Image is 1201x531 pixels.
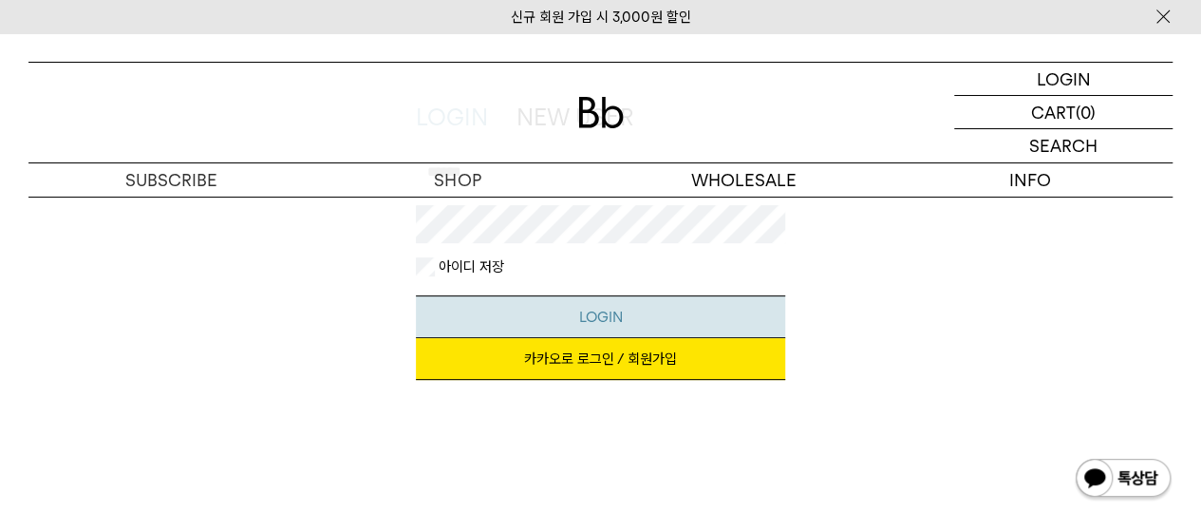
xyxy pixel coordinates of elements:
[954,96,1173,129] a: CART (0)
[578,97,624,128] img: 로고
[435,257,504,276] label: 아이디 저장
[511,9,691,26] a: 신규 회원 가입 시 3,000원 할인
[416,295,784,338] button: LOGIN
[1031,96,1076,128] p: CART
[1074,457,1173,503] img: 카카오톡 채널 1:1 채팅 버튼
[28,163,314,197] a: SUBSCRIBE
[887,163,1173,197] p: INFO
[1037,63,1091,95] p: LOGIN
[416,338,784,380] a: 카카오로 로그인 / 회원가입
[601,163,887,197] p: WHOLESALE
[1076,96,1096,128] p: (0)
[314,163,600,197] a: SHOP
[954,63,1173,96] a: LOGIN
[1029,129,1098,162] p: SEARCH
